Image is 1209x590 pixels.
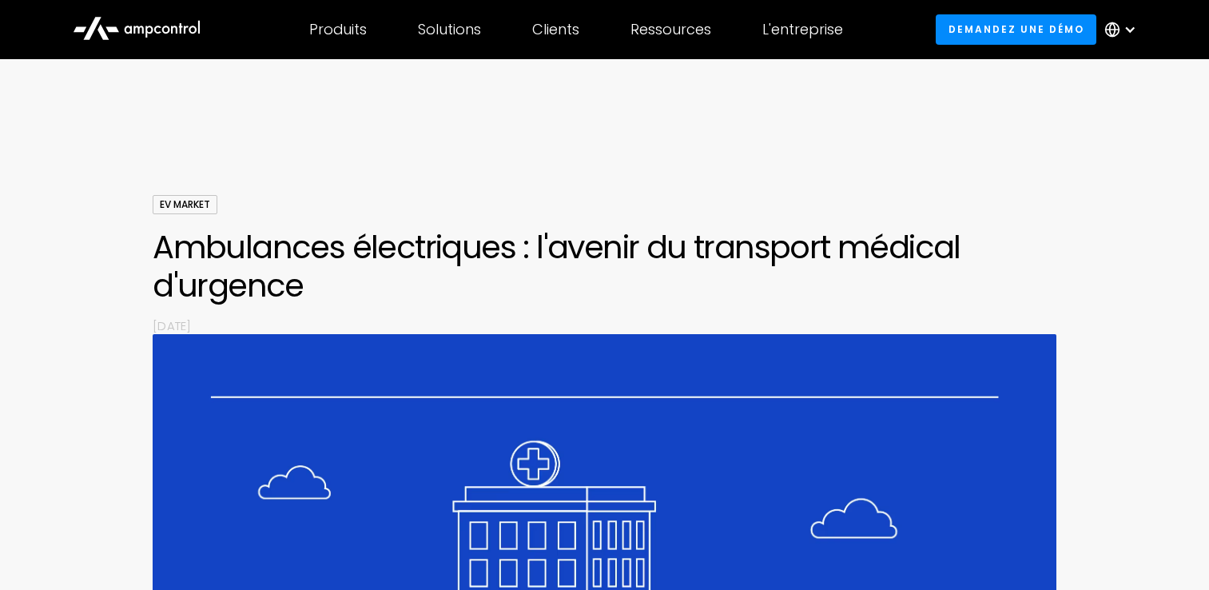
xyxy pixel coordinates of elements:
div: Produits [309,21,367,38]
div: L'entreprise [762,21,843,38]
div: Ressources [630,21,711,38]
div: Clients [532,21,579,38]
p: [DATE] [153,317,1056,334]
a: Demandez une démo [936,14,1096,44]
div: EV Market [153,195,217,214]
h1: Ambulances électriques : l'avenir du transport médical d'urgence [153,228,1056,305]
div: Solutions [418,21,481,38]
